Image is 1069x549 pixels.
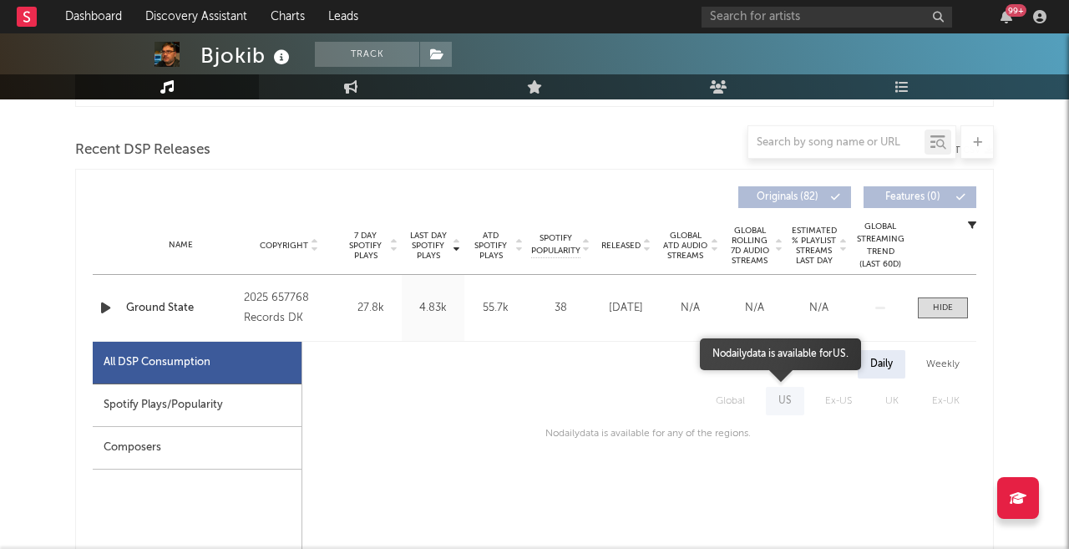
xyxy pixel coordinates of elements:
[601,241,641,251] span: Released
[93,384,301,427] div: Spotify Plays/Popularity
[702,7,952,28] input: Search for artists
[791,300,847,317] div: N/A
[469,300,523,317] div: 55.7k
[529,424,751,444] div: No daily data is available for any of the regions.
[749,192,826,202] span: Originals ( 82 )
[662,231,708,261] span: Global ATD Audio Streams
[748,136,925,150] input: Search by song name or URL
[93,427,301,470] div: Composers
[469,231,513,261] span: ATD Spotify Plays
[1001,10,1012,23] button: 99+
[126,300,236,317] a: Ground State
[93,342,301,384] div: All DSP Consumption
[874,192,951,202] span: Features ( 0 )
[315,42,419,67] button: Track
[343,300,398,317] div: 27.8k
[104,353,210,373] div: All DSP Consumption
[406,231,450,261] span: Last Day Spotify Plays
[406,300,460,317] div: 4.83k
[727,300,783,317] div: N/A
[126,239,236,252] div: Name
[260,241,308,251] span: Copyright
[200,42,294,69] div: Bjokib
[531,232,580,257] span: Spotify Popularity
[531,300,590,317] div: 38
[727,226,773,266] span: Global Rolling 7D Audio Streams
[858,350,905,379] div: Daily
[864,186,976,208] button: Features(0)
[1006,4,1026,17] div: 99 +
[598,300,654,317] div: [DATE]
[662,300,718,317] div: N/A
[914,350,972,379] div: Weekly
[855,221,905,271] div: Global Streaming Trend (Last 60D)
[738,186,851,208] button: Originals(82)
[343,231,388,261] span: 7 Day Spotify Plays
[244,288,335,328] div: 2025 657768 Records DK
[791,226,837,266] span: Estimated % Playlist Streams Last Day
